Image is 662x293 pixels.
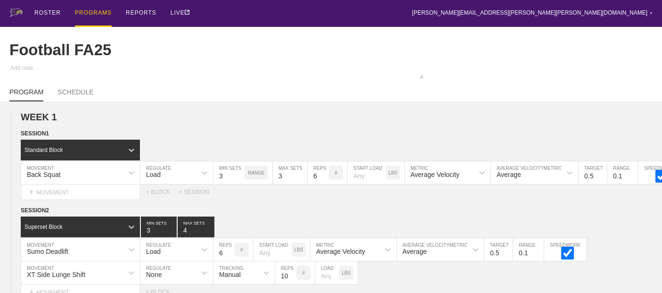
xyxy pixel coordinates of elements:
div: Average Velocity [410,171,459,178]
span: SESSION 2 [21,207,49,214]
input: Any [315,261,339,284]
p: # [240,247,243,252]
div: XT Side Lunge Shift [27,271,85,278]
p: # [302,270,305,276]
div: Average Velocity [316,248,365,255]
div: Sumo Deadlift [27,248,68,255]
div: Average [497,171,521,178]
div: Superset Block [25,224,63,230]
span: WEEK 1 [21,112,57,122]
div: Average [402,248,427,255]
div: None [146,271,162,278]
div: ▼ [650,10,653,16]
input: Any [348,161,386,184]
p: RANGE [248,170,265,176]
div: Load [146,248,161,255]
span: SESSION 1 [21,130,49,137]
div: Back Squat [27,171,61,178]
span: + [29,188,33,196]
input: Any [253,238,292,261]
p: LBS [389,170,398,176]
div: Standard Block [25,147,63,153]
div: MOVEMENT [21,184,140,200]
div: + BLOCK [146,189,179,195]
div: Load [146,171,161,178]
div: + SESSION [179,189,217,195]
a: PROGRAM [9,88,43,101]
input: None [273,161,307,184]
input: None [178,217,214,237]
p: # [335,170,337,176]
a: SCHEDULE [57,88,93,100]
iframe: Chat Widget [493,184,662,293]
p: LBS [342,270,351,276]
div: Manual [219,271,241,278]
p: LBS [294,247,303,252]
img: logo [9,8,23,17]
